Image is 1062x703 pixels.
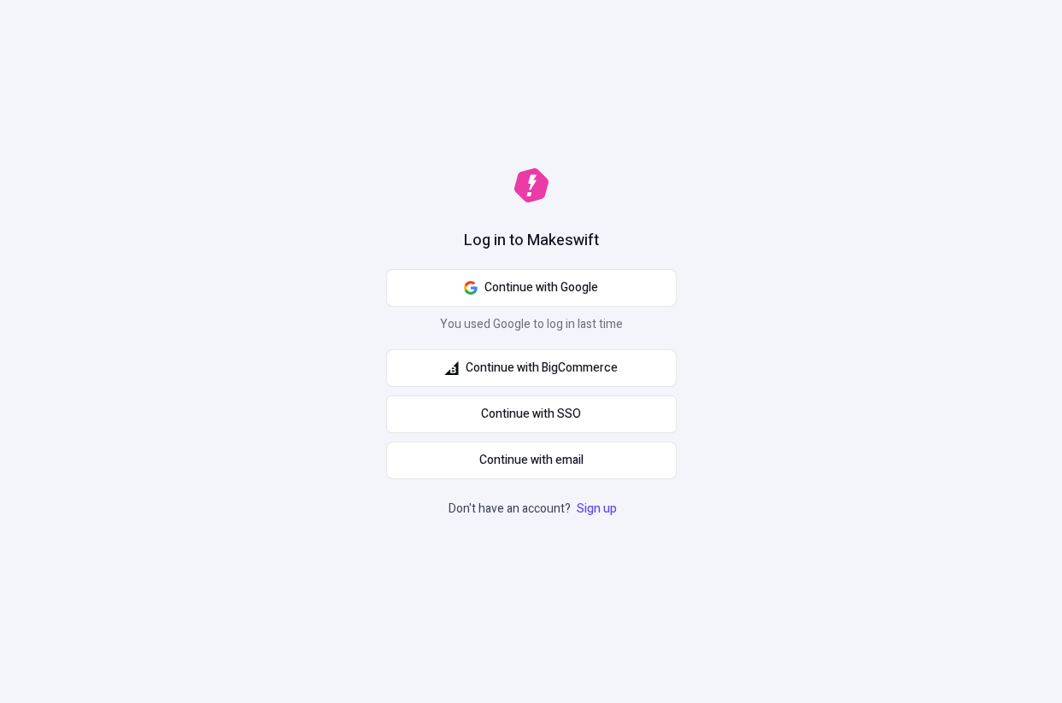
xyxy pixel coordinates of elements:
h1: Log in to Makeswift [464,230,599,252]
button: Continue with Google [386,269,677,307]
span: Continue with BigCommerce [466,359,618,378]
p: You used Google to log in last time [386,315,677,341]
button: Continue with email [386,442,677,479]
span: Continue with email [479,451,584,470]
button: Continue with BigCommerce [386,349,677,387]
p: Don't have an account? [449,500,620,518]
span: Continue with Google [484,278,598,297]
a: Continue with SSO [386,395,677,433]
a: Sign up [573,500,620,518]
